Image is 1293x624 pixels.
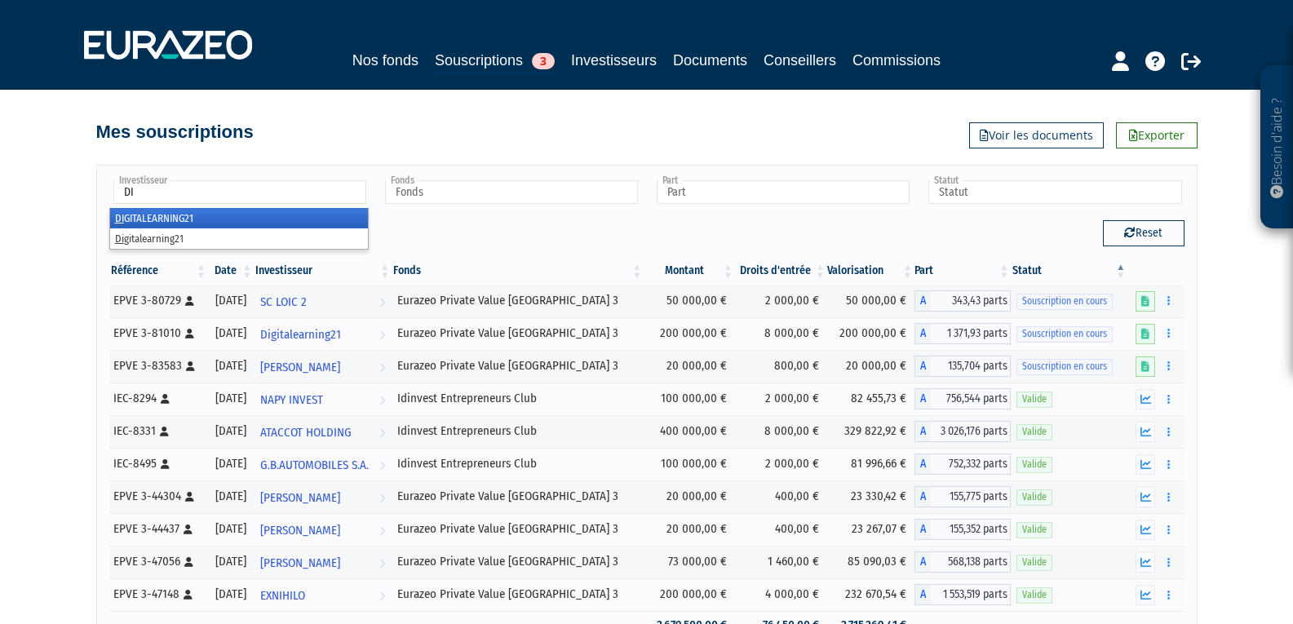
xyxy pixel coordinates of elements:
[260,483,340,513] span: [PERSON_NAME]
[397,292,638,309] div: Eurazeo Private Value [GEOGRAPHIC_DATA] 3
[379,483,385,513] i: Voir l'investisseur
[379,450,385,480] i: Voir l'investisseur
[914,323,1011,344] div: A - Eurazeo Private Value Europe 3
[397,423,638,440] div: Idinvest Entrepreneurs Club
[914,421,931,442] span: A
[735,257,827,285] th: Droits d'entrée: activer pour trier la colonne par ordre croissant
[735,383,827,415] td: 2 000,00 €
[397,357,638,374] div: Eurazeo Private Value [GEOGRAPHIC_DATA] 3
[644,578,735,611] td: 200 000,00 €
[931,584,1011,605] span: 1 553,519 parts
[735,415,827,448] td: 8 000,00 €
[397,553,638,570] div: Eurazeo Private Value [GEOGRAPHIC_DATA] 3
[914,421,1011,442] div: A - Idinvest Entrepreneurs Club
[735,578,827,611] td: 4 000,00 €
[914,584,1011,605] div: A - Eurazeo Private Value Europe 3
[1016,489,1052,505] span: Valide
[184,524,193,534] i: [Français] Personne physique
[260,548,340,578] span: [PERSON_NAME]
[931,519,1011,540] span: 155,352 parts
[827,415,914,448] td: 329 822,92 €
[735,350,827,383] td: 800,00 €
[914,290,931,312] span: A
[392,257,644,285] th: Fonds: activer pour trier la colonne par ordre croissant
[352,49,418,72] a: Nos fonds
[827,257,914,285] th: Valorisation: activer pour trier la colonne par ordre croissant
[764,49,836,72] a: Conseillers
[827,317,914,350] td: 200 000,00 €
[260,516,340,546] span: [PERSON_NAME]
[1011,257,1127,285] th: Statut : activer pour trier la colonne par ordre d&eacute;croissant
[113,423,202,440] div: IEC-8331
[113,325,202,342] div: EPVE 3-81010
[113,488,202,505] div: EPVE 3-44304
[260,385,323,415] span: NAPY INVEST
[644,513,735,546] td: 20 000,00 €
[914,519,931,540] span: A
[914,551,931,573] span: A
[84,30,252,60] img: 1732889491-logotype_eurazeo_blanc_rvb.png
[644,546,735,578] td: 73 000,00 €
[914,290,1011,312] div: A - Eurazeo Private Value Europe 3
[379,385,385,415] i: Voir l'investisseur
[914,388,1011,409] div: A - Idinvest Entrepreneurs Club
[214,455,248,472] div: [DATE]
[397,520,638,538] div: Eurazeo Private Value [GEOGRAPHIC_DATA] 3
[827,546,914,578] td: 85 090,03 €
[827,285,914,317] td: 50 000,00 €
[113,292,202,309] div: EPVE 3-80729
[827,448,914,480] td: 81 996,66 €
[644,350,735,383] td: 20 000,00 €
[735,317,827,350] td: 8 000,00 €
[379,548,385,578] i: Voir l'investisseur
[185,492,194,502] i: [Français] Personne physique
[113,455,202,472] div: IEC-8495
[673,49,747,72] a: Documents
[1016,457,1052,472] span: Valide
[644,480,735,513] td: 20 000,00 €
[397,488,638,505] div: Eurazeo Private Value [GEOGRAPHIC_DATA] 3
[931,388,1011,409] span: 756,544 parts
[644,285,735,317] td: 50 000,00 €
[260,418,352,448] span: ATACCOT HOLDING
[827,480,914,513] td: 23 330,42 €
[931,486,1011,507] span: 155,775 parts
[914,356,931,377] span: A
[260,581,305,611] span: EXNIHILO
[931,290,1011,312] span: 343,43 parts
[260,352,340,383] span: [PERSON_NAME]
[185,296,194,306] i: [Français] Personne physique
[113,553,202,570] div: EPVE 3-47056
[931,454,1011,475] span: 752,332 parts
[214,488,248,505] div: [DATE]
[969,122,1104,148] a: Voir les documents
[254,257,392,285] th: Investisseur: activer pour trier la colonne par ordre croissant
[161,394,170,404] i: [Français] Personne physique
[1016,522,1052,538] span: Valide
[110,208,368,228] li: GITALEARNING21
[254,415,392,448] a: ATACCOT HOLDING
[379,516,385,546] i: Voir l'investisseur
[254,513,392,546] a: [PERSON_NAME]
[113,586,202,603] div: EPVE 3-47148
[214,357,248,374] div: [DATE]
[379,352,385,383] i: Voir l'investisseur
[914,454,1011,475] div: A - Idinvest Entrepreneurs Club
[914,356,1011,377] div: A - Eurazeo Private Value Europe 3
[644,383,735,415] td: 100 000,00 €
[214,292,248,309] div: [DATE]
[827,350,914,383] td: 20 000,00 €
[914,486,931,507] span: A
[115,232,124,245] em: Di
[1016,555,1052,570] span: Valide
[931,323,1011,344] span: 1 371,93 parts
[914,454,931,475] span: A
[379,320,385,350] i: Voir l'investisseur
[735,513,827,546] td: 400,00 €
[208,257,254,285] th: Date: activer pour trier la colonne par ordre croissant
[113,357,202,374] div: EPVE 3-83583
[1016,326,1113,342] span: Souscription en cours
[435,49,555,74] a: Souscriptions3
[254,448,392,480] a: G.B.AUTOMOBILES S.A.
[113,520,202,538] div: EPVE 3-44437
